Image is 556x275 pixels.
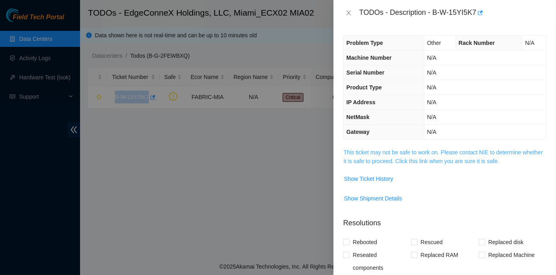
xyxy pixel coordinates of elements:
span: N/A [427,114,436,120]
span: Reseated components [349,249,411,274]
span: Gateway [346,129,369,135]
span: Machine Number [346,55,391,61]
span: Other [427,40,441,46]
button: Show Ticket History [343,172,393,185]
span: N/A [427,129,436,135]
span: Replaced RAM [418,249,462,261]
p: Resolutions [343,211,546,228]
div: TODOs - Description - B-W-15YI5K7 [359,6,546,19]
span: Replaced disk [485,236,527,249]
span: Serial Number [346,69,384,76]
span: Show Shipment Details [344,194,402,203]
span: Problem Type [346,40,383,46]
span: Rebooted [349,236,380,249]
a: This ticket may not be safe to work on. Please contact NIE to determine whether it is safe to pro... [343,149,542,164]
span: close [345,10,352,16]
span: NetMask [346,114,369,120]
span: Rescued [418,236,446,249]
span: N/A [427,99,436,105]
button: Close [343,9,354,17]
span: N/A [427,69,436,76]
span: Show Ticket History [344,174,393,183]
span: IP Address [346,99,375,105]
button: Show Shipment Details [343,192,402,205]
span: Rack Number [459,40,495,46]
span: Replaced Machine [485,249,538,261]
span: Product Type [346,84,381,91]
span: N/A [427,84,436,91]
span: N/A [525,40,534,46]
span: N/A [427,55,436,61]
